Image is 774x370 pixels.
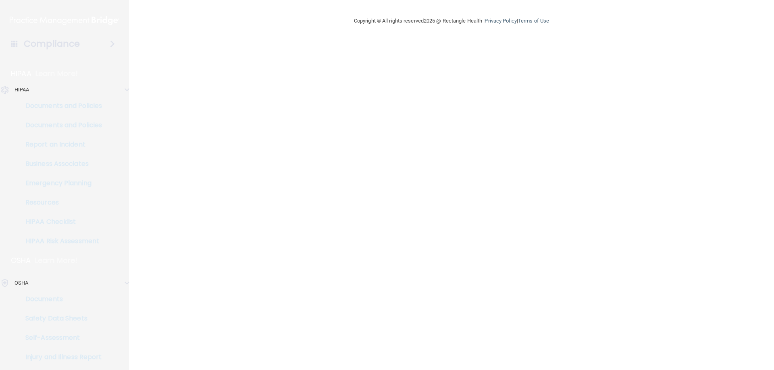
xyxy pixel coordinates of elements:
p: Injury and Illness Report [5,353,115,361]
p: HIPAA Checklist [5,218,115,226]
p: OSHA [15,278,28,288]
div: Copyright © All rights reserved 2025 @ Rectangle Health | | [304,8,599,34]
p: HIPAA [15,85,29,95]
p: Self-Assessment [5,334,115,342]
p: HIPAA [11,69,31,79]
p: HIPAA Risk Assessment [5,237,115,245]
p: Resources [5,198,115,207]
p: Business Associates [5,160,115,168]
p: Documents and Policies [5,102,115,110]
p: Learn More! [35,69,78,79]
h4: Compliance [24,38,80,50]
a: Terms of Use [518,18,549,24]
p: OSHA [11,256,31,265]
p: Documents and Policies [5,121,115,129]
p: Report an Incident [5,141,115,149]
p: Documents [5,295,115,303]
p: Safety Data Sheets [5,314,115,322]
a: Privacy Policy [485,18,516,24]
p: Emergency Planning [5,179,115,187]
p: Learn More! [35,256,78,265]
img: PMB logo [10,12,119,29]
